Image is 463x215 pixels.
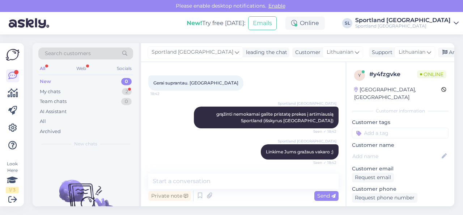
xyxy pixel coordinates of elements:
[40,88,60,95] div: My chats
[121,98,132,105] div: 0
[352,128,449,138] input: Add a tag
[327,48,353,56] span: Lithuanian
[243,49,287,56] div: leading the chat
[187,19,245,28] div: Try free [DATE]:
[292,49,320,56] div: Customer
[153,80,238,86] span: Gerai suprantau. [GEOGRAPHIC_DATA]
[352,185,449,193] p: Customer phone
[40,128,61,135] div: Archived
[150,91,178,96] span: 18:42
[216,111,335,123] span: grąžinti nemokamai galite pristatę prekes į artimiausią Sportland (išskyrus [GEOGRAPHIC_DATA])
[152,48,233,56] span: Sportland [GEOGRAPHIC_DATA]
[355,17,451,23] div: Sportland [GEOGRAPHIC_DATA]
[352,119,449,126] p: Customer tags
[38,64,47,73] div: All
[317,193,336,199] span: Send
[309,160,336,165] span: Seen ✓ 18:42
[148,191,191,201] div: Private note
[6,187,19,193] div: 1 / 3
[278,138,336,144] span: Sportland [GEOGRAPHIC_DATA]
[6,161,19,193] div: Look Here
[369,49,392,56] div: Support
[122,88,132,95] div: 2
[417,70,446,78] span: Online
[115,64,133,73] div: Socials
[121,78,132,85] div: 0
[40,98,67,105] div: Team chats
[369,70,417,79] div: # y4fzgvke
[342,18,352,28] div: SL
[352,206,449,213] p: Visited pages
[74,141,97,147] span: New chats
[352,141,449,149] p: Customer name
[45,50,91,57] span: Search customers
[309,129,336,134] span: Seen ✓ 18:42
[40,78,51,85] div: New
[352,173,394,182] div: Request email
[75,64,88,73] div: Web
[354,86,441,101] div: [GEOGRAPHIC_DATA], [GEOGRAPHIC_DATA]
[352,152,440,160] input: Add name
[355,17,459,29] a: Sportland [GEOGRAPHIC_DATA]Sportland [GEOGRAPHIC_DATA]
[352,193,417,203] div: Request phone number
[352,108,449,114] div: Customer information
[355,23,451,29] div: Sportland [GEOGRAPHIC_DATA]
[358,73,361,78] span: y
[278,101,336,106] span: Sportland [GEOGRAPHIC_DATA]
[266,149,334,154] span: Linkime Jums gražaus vakaro ;)
[266,3,288,9] span: Enable
[40,118,46,125] div: All
[285,17,325,30] div: Online
[248,16,277,30] button: Emails
[399,48,425,56] span: Lithuanian
[40,108,67,115] div: AI Assistant
[352,165,449,173] p: Customer email
[187,20,202,26] b: New!
[6,49,20,61] img: Askly Logo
